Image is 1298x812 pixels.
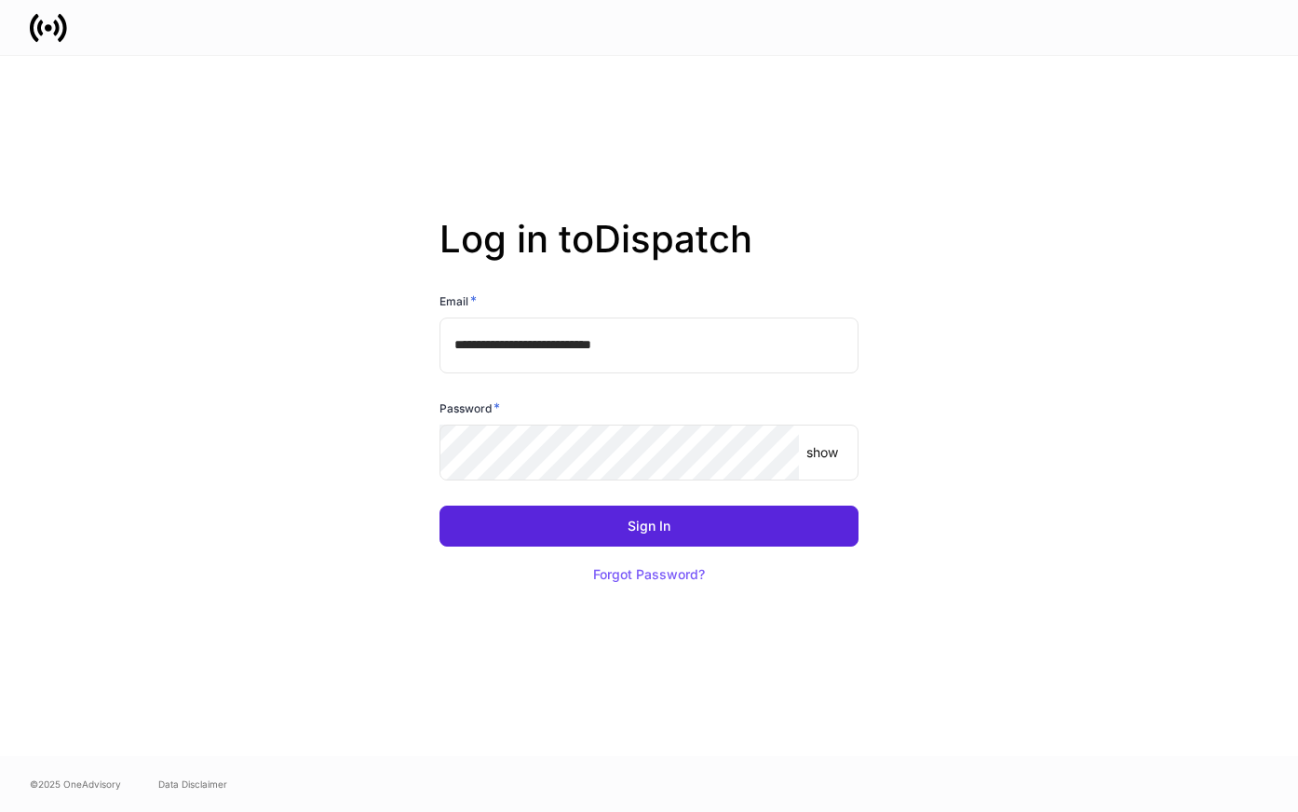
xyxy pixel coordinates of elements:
[570,554,728,595] button: Forgot Password?
[439,506,859,547] button: Sign In
[30,777,121,792] span: © 2025 OneAdvisory
[439,291,477,310] h6: Email
[628,520,670,533] div: Sign In
[806,443,838,462] p: show
[439,217,859,291] h2: Log in to Dispatch
[158,777,227,792] a: Data Disclaimer
[439,399,500,417] h6: Password
[593,568,705,581] div: Forgot Password?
